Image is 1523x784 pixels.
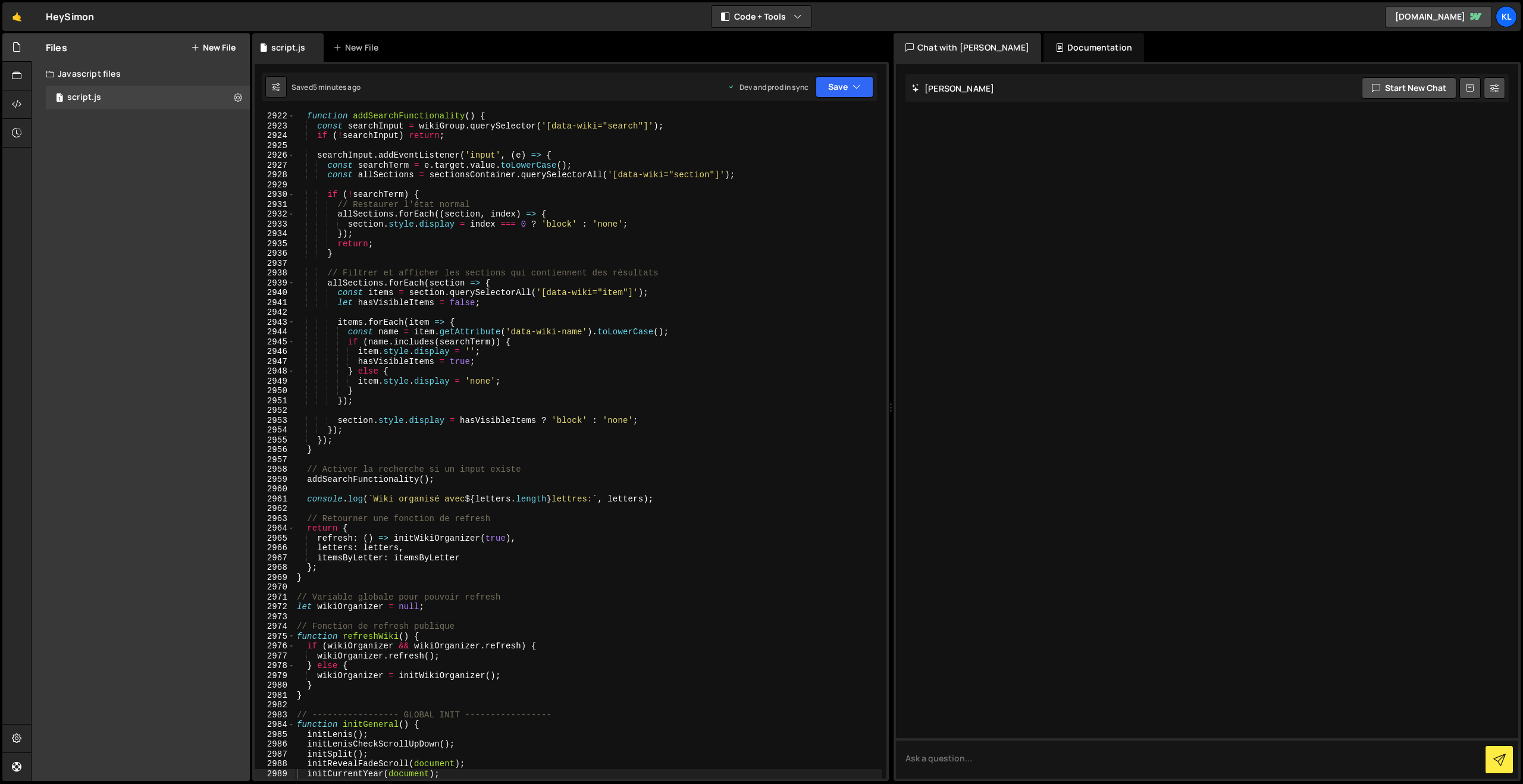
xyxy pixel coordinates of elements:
[255,111,295,121] div: 2922
[255,592,295,603] div: 2971
[255,602,295,612] div: 2972
[2,2,32,31] a: 🤙
[255,386,295,396] div: 2950
[255,396,295,406] div: 2951
[255,494,295,504] div: 2961
[816,76,873,98] button: Save
[255,641,295,651] div: 2976
[255,484,295,494] div: 2960
[255,298,295,308] div: 2941
[255,582,295,592] div: 2970
[255,121,295,131] div: 2923
[255,229,295,239] div: 2934
[255,327,295,337] div: 2944
[911,83,994,94] h2: [PERSON_NAME]
[67,92,101,103] div: script.js
[271,42,305,54] div: script.js
[255,278,295,288] div: 2939
[255,425,295,435] div: 2954
[894,33,1041,62] div: Chat with [PERSON_NAME]
[255,730,295,740] div: 2985
[255,465,295,475] div: 2958
[255,475,295,485] div: 2959
[46,41,67,54] h2: Files
[255,259,295,269] div: 2937
[255,543,295,553] div: 2966
[255,651,295,661] div: 2977
[255,288,295,298] div: 2940
[712,6,811,27] button: Code + Tools
[255,161,295,171] div: 2927
[255,563,295,573] div: 2968
[255,357,295,367] div: 2947
[728,82,808,92] div: Dev and prod in sync
[255,131,295,141] div: 2924
[1362,77,1456,99] button: Start new chat
[255,514,295,524] div: 2963
[56,94,63,104] span: 1
[255,377,295,387] div: 2949
[255,504,295,514] div: 2962
[255,710,295,720] div: 2983
[333,42,383,54] div: New File
[255,739,295,749] div: 2986
[292,82,361,92] div: Saved
[255,219,295,230] div: 2933
[255,759,295,769] div: 2988
[255,150,295,161] div: 2926
[46,10,94,24] div: HeySimon
[255,249,295,259] div: 2936
[255,318,295,328] div: 2943
[255,671,295,681] div: 2979
[1385,6,1492,27] a: [DOMAIN_NAME]
[255,720,295,730] div: 2984
[255,239,295,249] div: 2935
[255,632,295,642] div: 2975
[255,200,295,210] div: 2931
[255,337,295,347] div: 2945
[255,435,295,446] div: 2955
[255,190,295,200] div: 2930
[255,445,295,455] div: 2956
[1043,33,1144,62] div: Documentation
[255,749,295,760] div: 2987
[255,170,295,180] div: 2928
[255,661,295,671] div: 2978
[255,366,295,377] div: 2948
[191,43,236,52] button: New File
[32,62,250,86] div: Javascript files
[255,573,295,583] div: 2969
[46,86,250,109] div: 16083/43150.js
[255,553,295,563] div: 2967
[255,534,295,544] div: 2965
[255,769,295,779] div: 2989
[255,680,295,691] div: 2980
[255,622,295,632] div: 2974
[255,691,295,701] div: 2981
[255,347,295,357] div: 2946
[255,268,295,278] div: 2938
[255,406,295,416] div: 2952
[1496,6,1517,27] a: Kl
[255,455,295,465] div: 2957
[255,700,295,710] div: 2982
[255,308,295,318] div: 2942
[255,141,295,151] div: 2925
[255,180,295,190] div: 2929
[313,82,361,92] div: 5 minutes ago
[255,416,295,426] div: 2953
[255,209,295,219] div: 2932
[255,612,295,622] div: 2973
[255,523,295,534] div: 2964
